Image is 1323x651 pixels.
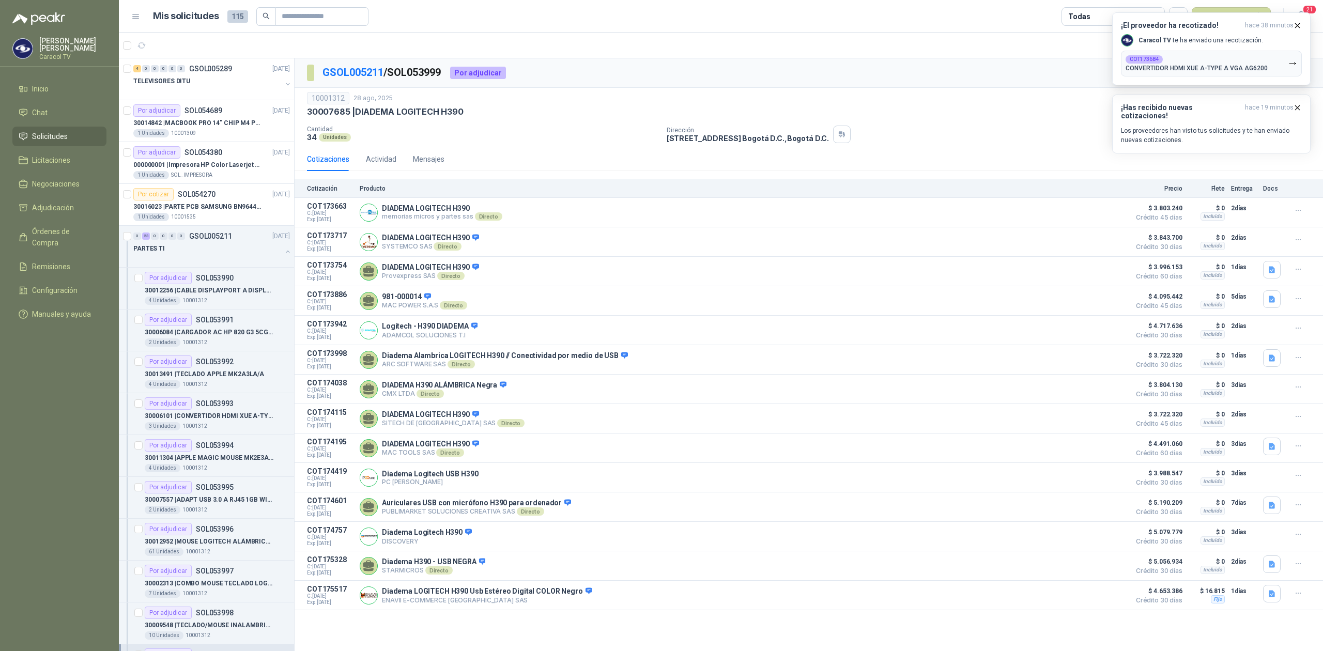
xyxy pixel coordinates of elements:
[307,153,349,165] div: Cotizaciones
[1231,497,1257,509] p: 7 días
[1189,320,1225,332] p: $ 0
[32,178,80,190] span: Negociaciones
[437,272,465,280] div: Directo
[360,322,377,339] img: Company Logo
[12,222,106,253] a: Órdenes de Compra
[177,233,185,240] div: 0
[517,507,544,516] div: Directo
[307,505,353,511] span: C: [DATE]
[272,231,290,241] p: [DATE]
[1231,379,1257,391] p: 3 días
[119,519,294,561] a: Por adjudicarSOL05399630012952 |MOUSE LOGITECH ALÁMBRICO USB M90 NEGRO61 Unidades10001312
[1131,526,1182,538] span: $ 5.079.779
[145,464,180,472] div: 4 Unidades
[307,526,353,534] p: COT174757
[307,379,353,387] p: COT174038
[1192,7,1271,26] button: Nueva solicitud
[382,557,485,567] p: Diadema H390 - USB NEGRA
[307,555,353,564] p: COT175328
[1189,438,1225,450] p: $ 0
[1126,65,1268,72] p: CONVERTIDOR HDMI XUE A-TYPE A VGA AG6200
[382,381,506,390] p: DIADEMA H390 ALÁMBRICA Negra
[1131,273,1182,280] span: Crédito 60 días
[1189,497,1225,509] p: $ 0
[307,240,353,246] span: C: [DATE]
[145,380,180,389] div: 4 Unidades
[1201,389,1225,397] div: Incluido
[171,171,212,179] p: SOL_IMPRESORA
[1231,349,1257,362] p: 1 días
[186,548,210,556] p: 10001312
[32,83,49,95] span: Inicio
[307,210,353,216] span: C: [DATE]
[1201,360,1225,368] div: Incluido
[145,481,192,493] div: Por adjudicar
[307,446,353,452] span: C: [DATE]
[133,63,292,96] a: 4 0 0 0 0 0 GSOL005289[DATE] TELEVISORES DITU
[119,184,294,226] a: Por cotizarSOL054270[DATE] 30016023 |PARTE PCB SAMSUNG BN9644788A P ONECONNE1 Unidades10001535
[307,202,353,210] p: COT173663
[39,54,106,60] p: Caracol TV
[1231,438,1257,450] p: 3 días
[145,297,180,305] div: 4 Unidades
[133,65,141,72] div: 4
[196,484,234,491] p: SOL053995
[272,64,290,74] p: [DATE]
[142,65,150,72] div: 0
[145,579,273,588] p: 30002313 | COMBO MOUSE TECLADO LOGITECH ALAMBRICO
[307,534,353,540] span: C: [DATE]
[227,10,248,23] span: 115
[307,133,317,142] p: 34
[1121,103,1241,120] h3: ¡Has recibido nuevas cotizaciones!
[436,448,464,457] div: Directo
[145,411,273,421] p: 30006101 | CONVERTIDOR HDMI XUE A-TYPE A VGA AG6200
[307,328,353,334] span: C: [DATE]
[1131,509,1182,515] span: Crédito 30 días
[353,94,393,103] p: 28 ago, 2025
[307,511,353,517] span: Exp: [DATE]
[1201,477,1225,486] div: Incluido
[12,79,106,99] a: Inicio
[307,438,353,446] p: COT174195
[1131,244,1182,250] span: Crédito 30 días
[1131,362,1182,368] span: Crédito 30 días
[119,477,294,519] a: Por adjudicarSOL05399530007557 |ADAPT USB 3.0 A RJ45 1GB WINDOWS2 Unidades10001312
[196,442,234,449] p: SOL053994
[160,65,167,72] div: 0
[196,358,234,365] p: SOL053992
[182,297,207,305] p: 10001312
[1201,419,1225,427] div: Incluido
[12,257,106,276] a: Remisiones
[1131,497,1182,509] span: $ 5.190.209
[382,292,467,302] p: 981-000014
[1189,290,1225,303] p: $ 0
[119,351,294,393] a: Por adjudicarSOL05399230013491 |TECLADO APPLE MK2A3LA/A4 Unidades10001312
[133,118,262,128] p: 30014842 | MACBOOK PRO 14" CHIP M4 PRO - SSD 1TB RAM 24GB
[1131,303,1182,309] span: Crédito 45 días
[382,440,479,449] p: DIADEMA LOGITECH H390
[145,453,273,463] p: 30011304 | APPLE MAGIC MOUSE MK2E3AM/A
[272,190,290,199] p: [DATE]
[1112,12,1311,85] button: ¡El proveedor ha recotizado!hace 38 minutos Company LogoCaracol TV te ha enviado una recotización...
[1231,185,1257,192] p: Entrega
[1201,536,1225,545] div: Incluido
[133,213,169,221] div: 1 Unidades
[196,609,234,616] p: SOL053998
[32,107,48,118] span: Chat
[440,301,467,309] div: Directo
[307,423,353,429] span: Exp: [DATE]
[32,131,68,142] span: Solicitudes
[413,153,444,165] div: Mensajes
[1131,379,1182,391] span: $ 3.804.130
[307,564,353,570] span: C: [DATE]
[667,134,829,143] p: [STREET_ADDRESS] Bogotá D.C. , Bogotá D.C.
[307,364,353,370] span: Exp: [DATE]
[1121,51,1302,76] button: COT173684CONVERTIDOR HDMI XUE A-TYPE A VGA AG6200
[1189,202,1225,214] p: $ 0
[1139,37,1171,44] b: Caracol TV
[307,334,353,340] span: Exp: [DATE]
[145,548,183,556] div: 61 Unidades
[382,351,628,361] p: Diadema Alambrica LOGITECH H390 // Conectividad por medio de USB
[168,233,176,240] div: 0
[1231,526,1257,538] p: 3 días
